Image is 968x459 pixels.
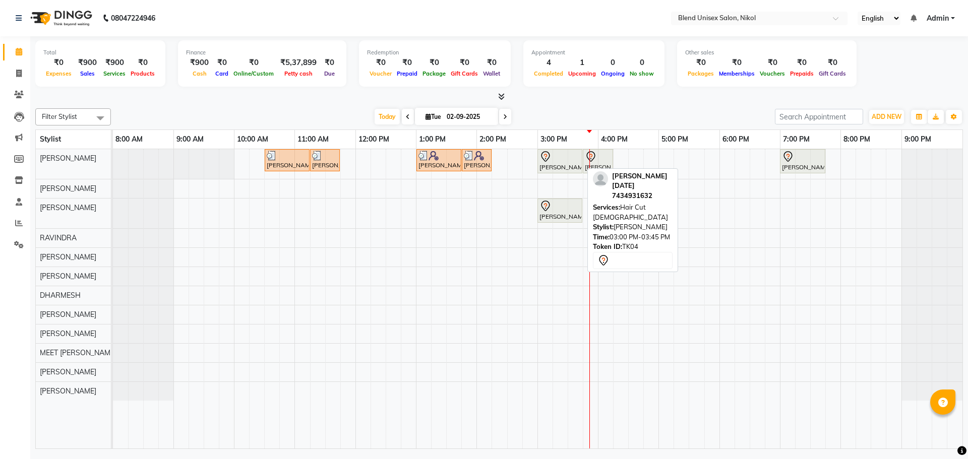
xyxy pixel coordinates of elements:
div: ₹0 [128,57,157,69]
a: 9:00 PM [902,132,934,147]
div: 0 [598,57,627,69]
img: logo [26,4,95,32]
span: [PERSON_NAME] [40,252,96,261]
div: Redemption [367,48,503,57]
div: ₹0 [367,57,394,69]
span: [PERSON_NAME] [40,329,96,338]
span: Online/Custom [231,70,276,77]
a: 3:00 PM [538,132,570,147]
span: ADD NEW [872,113,901,120]
div: ₹0 [757,57,788,69]
div: [PERSON_NAME][DATE], TK04, 03:00 PM-03:45 PM, Hair Cut [DEMOGRAPHIC_DATA] [538,151,581,172]
div: ₹900 [186,57,213,69]
div: ₹0 [213,57,231,69]
span: [PERSON_NAME] [40,272,96,281]
a: 1:00 PM [416,132,448,147]
span: [PERSON_NAME] [40,386,96,396]
span: Tue [423,113,444,120]
span: Filter Stylist [42,112,77,120]
div: Finance [186,48,338,57]
div: [PERSON_NAME][DATE], TK04, 03:00 PM-03:45 PM, Hair Cut [DEMOGRAPHIC_DATA] [538,200,581,221]
span: Ongoing [598,70,627,77]
input: 2025-09-02 [444,109,494,124]
a: 4:00 PM [598,132,630,147]
span: Products [128,70,157,77]
a: 12:00 PM [356,132,392,147]
div: [PERSON_NAME], TK03, 01:00 PM-01:45 PM, Hair Cut [DEMOGRAPHIC_DATA] [417,151,460,170]
span: Services [101,70,128,77]
span: Prepaid [394,70,420,77]
span: Card [213,70,231,77]
div: ₹0 [231,57,276,69]
div: [PERSON_NAME] [593,222,673,232]
div: 4 [531,57,566,69]
a: 5:00 PM [659,132,691,147]
div: [PERSON_NAME][DATE], TK04, 03:45 PM-04:15 PM, [PERSON_NAME] [584,151,612,172]
span: Upcoming [566,70,598,77]
span: No show [627,70,656,77]
a: 9:00 AM [174,132,206,147]
a: 8:00 AM [113,132,145,147]
div: ₹0 [321,57,338,69]
span: MEET [PERSON_NAME] [40,348,116,357]
b: 08047224946 [111,4,155,32]
div: ₹0 [43,57,74,69]
img: profile [593,171,608,186]
div: ₹0 [394,57,420,69]
div: 0 [627,57,656,69]
div: [PERSON_NAME] bhai [PERSON_NAME], TK02, 10:30 AM-11:15 AM, Hair Cut [DEMOGRAPHIC_DATA] [266,151,309,170]
span: Sales [78,70,97,77]
div: ₹0 [788,57,816,69]
a: 7:00 PM [780,132,812,147]
span: Today [375,109,400,124]
div: [PERSON_NAME], TK03, 01:45 PM-02:15 PM, [PERSON_NAME] [463,151,491,170]
span: Expenses [43,70,74,77]
span: [PERSON_NAME] [40,310,96,319]
div: TK04 [593,242,673,252]
button: ADD NEW [869,110,904,124]
span: [PERSON_NAME] [40,184,96,193]
span: Prepaids [788,70,816,77]
span: Stylist [40,135,61,144]
span: Voucher [367,70,394,77]
span: Gift Cards [816,70,849,77]
span: Cash [190,70,209,77]
a: 8:00 PM [841,132,873,147]
div: ₹0 [448,57,480,69]
div: 7434931632 [612,191,673,201]
div: ₹0 [716,57,757,69]
div: Appointment [531,48,656,57]
div: [PERSON_NAME], TK01, 07:00 PM-07:45 PM, Hair Cut [DEMOGRAPHIC_DATA] [781,151,824,172]
span: Packages [685,70,716,77]
span: Services: [593,203,620,211]
span: Gift Cards [448,70,480,77]
a: 10:00 AM [234,132,271,147]
div: ₹900 [101,57,128,69]
span: Memberships [716,70,757,77]
div: ₹0 [420,57,448,69]
div: [PERSON_NAME] bhai [PERSON_NAME], TK02, 11:15 AM-11:45 AM, [PERSON_NAME] [311,151,339,170]
span: [PERSON_NAME] [40,154,96,163]
span: Package [420,70,448,77]
span: [PERSON_NAME][DATE] [612,172,668,190]
span: [PERSON_NAME] [40,367,96,376]
div: ₹5,37,899 [276,57,321,69]
div: Other sales [685,48,849,57]
span: Stylist: [593,223,614,231]
span: Token ID: [593,242,622,250]
span: Hair Cut [DEMOGRAPHIC_DATA] [593,203,668,221]
div: ₹0 [480,57,503,69]
span: Petty cash [282,70,315,77]
a: 6:00 PM [720,132,752,147]
span: Vouchers [757,70,788,77]
div: ₹900 [74,57,101,69]
span: Completed [531,70,566,77]
div: 1 [566,57,598,69]
span: Due [322,70,337,77]
span: Wallet [480,70,503,77]
span: RAVINDRA [40,233,77,242]
span: Admin [927,13,949,24]
div: 03:00 PM-03:45 PM [593,232,673,242]
div: ₹0 [685,57,716,69]
span: [PERSON_NAME] [40,203,96,212]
